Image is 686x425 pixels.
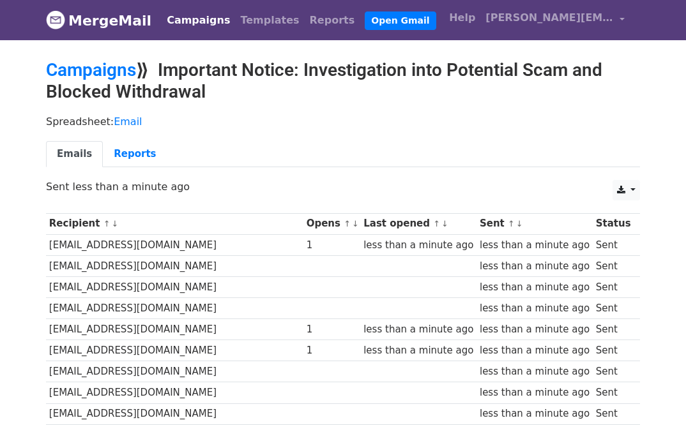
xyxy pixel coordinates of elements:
[593,340,634,361] td: Sent
[444,5,480,31] a: Help
[46,298,303,319] td: [EMAIL_ADDRESS][DOMAIN_NAME]
[46,255,303,276] td: [EMAIL_ADDRESS][DOMAIN_NAME]
[480,406,590,421] div: less than a minute ago
[508,219,515,228] a: ↑
[441,219,448,228] a: ↓
[360,213,476,234] th: Last opened
[46,213,303,234] th: Recipient
[46,7,151,34] a: MergeMail
[307,343,358,358] div: 1
[46,115,640,128] p: Spreadsheet:
[46,319,303,340] td: [EMAIL_ADDRESS][DOMAIN_NAME]
[593,255,634,276] td: Sent
[46,361,303,382] td: [EMAIL_ADDRESS][DOMAIN_NAME]
[162,8,235,33] a: Campaigns
[46,382,303,403] td: [EMAIL_ADDRESS][DOMAIN_NAME]
[46,59,640,102] h2: ⟫ Important Notice: Investigation into Potential Scam and Blocked Withdrawal
[480,322,590,337] div: less than a minute ago
[593,361,634,382] td: Sent
[593,234,634,255] td: Sent
[480,343,590,358] div: less than a minute ago
[480,238,590,253] div: less than a minute ago
[363,343,473,358] div: less than a minute ago
[480,280,590,295] div: less than a minute ago
[352,219,359,228] a: ↓
[103,219,111,228] a: ↑
[46,141,103,167] a: Emails
[46,59,136,80] a: Campaigns
[363,322,473,337] div: less than a minute ago
[593,298,634,319] td: Sent
[480,5,630,35] a: [PERSON_NAME][EMAIL_ADDRESS][PERSON_NAME][DOMAIN_NAME]
[593,382,634,403] td: Sent
[480,385,590,400] div: less than a minute ago
[307,238,358,253] div: 1
[433,219,440,228] a: ↑
[363,238,473,253] div: less than a minute ago
[480,301,590,316] div: less than a minute ago
[593,213,634,234] th: Status
[307,322,358,337] div: 1
[46,340,303,361] td: [EMAIL_ADDRESS][DOMAIN_NAME]
[46,10,65,29] img: MergeMail logo
[480,364,590,379] div: less than a minute ago
[46,234,303,255] td: [EMAIL_ADDRESS][DOMAIN_NAME]
[305,8,360,33] a: Reports
[480,259,590,274] div: less than a minute ago
[111,219,118,228] a: ↓
[476,213,593,234] th: Sent
[114,116,142,128] a: Email
[593,319,634,340] td: Sent
[46,403,303,424] td: [EMAIL_ADDRESS][DOMAIN_NAME]
[235,8,304,33] a: Templates
[303,213,361,234] th: Opens
[485,10,613,26] span: [PERSON_NAME][EMAIL_ADDRESS][PERSON_NAME][DOMAIN_NAME]
[103,141,167,167] a: Reports
[593,403,634,424] td: Sent
[46,180,640,193] p: Sent less than a minute ago
[365,11,436,30] a: Open Gmail
[344,219,351,228] a: ↑
[516,219,523,228] a: ↓
[593,276,634,297] td: Sent
[46,276,303,297] td: [EMAIL_ADDRESS][DOMAIN_NAME]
